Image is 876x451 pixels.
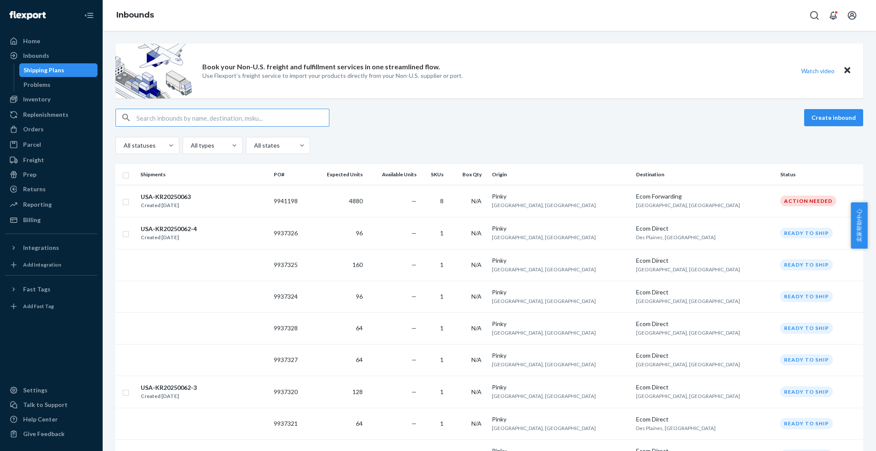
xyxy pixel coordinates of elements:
[270,164,311,185] th: PO#
[471,388,482,395] span: N/A
[80,7,98,24] button: Close Navigation
[141,225,197,233] div: USA-KR20250062-4
[636,202,740,208] span: [GEOGRAPHIC_DATA], [GEOGRAPHIC_DATA]
[270,217,311,249] td: 9937326
[5,427,98,441] button: Give Feedback
[450,164,489,185] th: Box Qty
[349,197,363,205] span: 4880
[492,329,596,336] span: [GEOGRAPHIC_DATA], [GEOGRAPHIC_DATA]
[19,78,98,92] a: Problems
[270,344,311,376] td: 9937327
[270,408,311,439] td: 9937321
[440,229,444,237] span: 1
[23,185,46,193] div: Returns
[24,66,64,74] div: Shipping Plans
[23,303,54,310] div: Add Fast Tag
[5,49,98,62] a: Inbounds
[492,234,596,240] span: [GEOGRAPHIC_DATA], [GEOGRAPHIC_DATA]
[636,351,773,360] div: Ecom Direct
[411,261,417,268] span: —
[19,63,98,77] a: Shipping Plans
[23,110,68,119] div: Replenishments
[9,11,46,20] img: Flexport logo
[492,192,629,201] div: Pinky
[636,393,740,399] span: [GEOGRAPHIC_DATA], [GEOGRAPHIC_DATA]
[471,197,482,205] span: N/A
[141,233,197,242] div: Created [DATE]
[141,193,191,201] div: USA-KR20250063
[843,7,861,24] button: Open account menu
[411,229,417,237] span: —
[471,261,482,268] span: N/A
[141,392,197,401] div: Created [DATE]
[440,197,444,205] span: 8
[492,361,596,368] span: [GEOGRAPHIC_DATA], [GEOGRAPHIC_DATA]
[411,197,417,205] span: —
[492,351,629,360] div: Pinky
[471,356,482,363] span: N/A
[5,138,98,151] a: Parcel
[804,109,863,126] button: Create inbound
[352,388,363,395] span: 128
[636,415,773,424] div: Ecom Direct
[270,312,311,344] td: 9937328
[780,259,833,270] div: Ready to ship
[492,415,629,424] div: Pinky
[636,234,716,240] span: Des Plaines, [GEOGRAPHIC_DATA]
[492,393,596,399] span: [GEOGRAPHIC_DATA], [GEOGRAPHIC_DATA]
[23,95,50,104] div: Inventory
[851,202,867,249] button: 卖家帮助中心
[780,386,833,397] div: Ready to ship
[440,261,444,268] span: 1
[356,324,363,332] span: 64
[636,266,740,273] span: [GEOGRAPHIC_DATA], [GEOGRAPHIC_DATA]
[23,261,61,268] div: Add Integration
[492,288,629,297] div: Pinky
[5,122,98,136] a: Orders
[5,241,98,255] button: Integrations
[5,258,98,272] a: Add Integration
[492,383,629,392] div: Pinky
[492,298,596,304] span: [GEOGRAPHIC_DATA], [GEOGRAPHIC_DATA]
[356,420,363,427] span: 64
[23,140,41,149] div: Parcel
[23,401,68,409] div: Talk to Support
[5,300,98,313] a: Add Fast Tag
[636,298,740,304] span: [GEOGRAPHIC_DATA], [GEOGRAPHIC_DATA]
[5,92,98,106] a: Inventory
[23,386,47,395] div: Settings
[270,249,311,281] td: 9937325
[780,354,833,365] div: Ready to ship
[825,7,842,24] button: Open notifications
[411,356,417,363] span: —
[492,202,596,208] span: [GEOGRAPHIC_DATA], [GEOGRAPHIC_DATA]
[780,291,833,302] div: Ready to ship
[202,62,440,72] p: Book your Non-U.S. freight and fulfillment services in one streamlined flow.
[270,185,311,217] td: 9941198
[141,201,191,210] div: Created [DATE]
[23,415,58,424] div: Help Center
[5,34,98,48] a: Home
[806,7,823,24] button: Open Search Box
[23,156,44,164] div: Freight
[440,388,444,395] span: 1
[440,420,444,427] span: 1
[23,200,52,209] div: Reporting
[23,170,36,179] div: Prep
[636,224,773,233] div: Ecom Direct
[5,182,98,196] a: Returns
[636,383,773,392] div: Ecom Direct
[137,164,270,185] th: Shipments
[190,141,191,150] input: All types
[780,418,833,429] div: Ready to ship
[492,256,629,265] div: Pinky
[352,261,363,268] span: 160
[23,285,50,294] div: Fast Tags
[366,164,420,185] th: Available Units
[5,198,98,211] a: Reporting
[636,192,773,201] div: Ecom Forwarding
[471,293,482,300] span: N/A
[411,324,417,332] span: —
[411,420,417,427] span: —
